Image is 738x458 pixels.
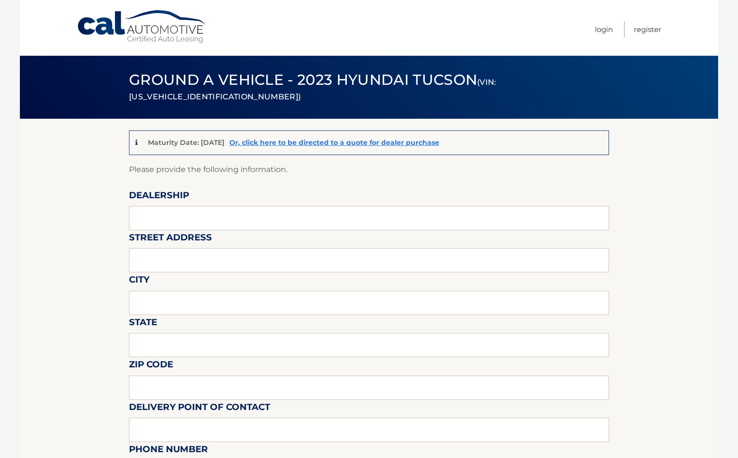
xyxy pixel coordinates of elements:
[129,230,212,248] label: Street Address
[148,138,225,147] p: Maturity Date: [DATE]
[229,138,439,147] a: Or, click here to be directed to a quote for dealer purchase
[129,163,609,176] p: Please provide the following information.
[129,78,497,101] small: (VIN: [US_VEHICLE_IDENTIFICATION_NUMBER])
[129,71,497,103] span: Ground a Vehicle - 2023 Hyundai TUCSON
[129,357,173,375] label: Zip Code
[129,400,270,418] label: Delivery Point of Contact
[77,10,208,44] a: Cal Automotive
[595,21,613,37] a: Login
[129,315,157,333] label: State
[129,272,149,290] label: City
[129,188,189,206] label: Dealership
[634,21,661,37] a: Register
